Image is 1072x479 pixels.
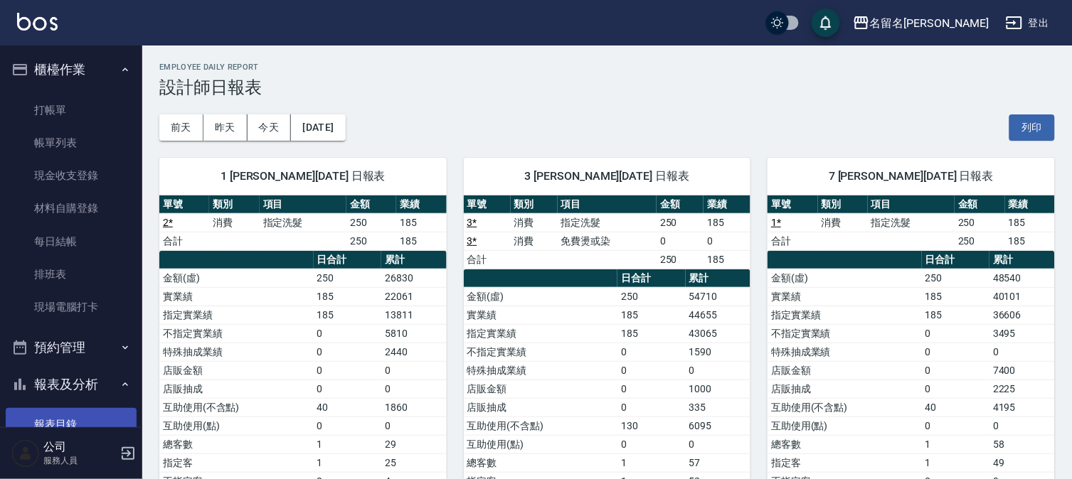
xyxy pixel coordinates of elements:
[989,324,1055,343] td: 3495
[922,287,990,306] td: 185
[922,380,990,398] td: 0
[6,366,137,403] button: 報表及分析
[6,159,137,192] a: 現金收支登錄
[464,195,751,269] table: a dense table
[381,287,447,306] td: 22061
[989,287,1055,306] td: 40101
[346,232,396,250] td: 250
[464,306,618,324] td: 實業績
[617,398,686,416] td: 0
[203,114,248,141] button: 昨天
[955,213,1004,232] td: 250
[686,361,751,380] td: 0
[768,343,922,361] td: 特殊抽成業績
[686,287,751,306] td: 54710
[704,232,750,250] td: 0
[260,195,346,214] th: 項目
[617,435,686,453] td: 0
[617,380,686,398] td: 0
[6,408,137,441] a: 報表目錄
[314,343,382,361] td: 0
[159,453,314,472] td: 指定客
[686,453,751,472] td: 57
[260,213,346,232] td: 指定洗髮
[381,435,447,453] td: 29
[686,306,751,324] td: 44655
[464,287,618,306] td: 金額(虛)
[818,195,868,214] th: 類別
[381,269,447,287] td: 26830
[159,195,447,251] table: a dense table
[209,213,259,232] td: 消費
[768,380,922,398] td: 店販抽成
[989,361,1055,380] td: 7400
[314,453,382,472] td: 1
[686,269,751,288] th: 累計
[870,14,989,32] div: 名留名[PERSON_NAME]
[657,213,704,232] td: 250
[396,195,446,214] th: 業績
[6,51,137,88] button: 櫃檯作業
[989,251,1055,269] th: 累計
[159,343,314,361] td: 特殊抽成業績
[922,361,990,380] td: 0
[381,380,447,398] td: 0
[314,361,382,380] td: 0
[617,453,686,472] td: 1
[6,291,137,323] a: 現場電腦打卡
[159,269,314,287] td: 金額(虛)
[396,213,446,232] td: 185
[159,287,314,306] td: 實業績
[785,169,1038,183] span: 7 [PERSON_NAME][DATE] 日報表
[617,269,686,288] th: 日合計
[511,232,558,250] td: 消費
[955,232,1004,250] td: 250
[159,361,314,380] td: 店販金額
[511,213,558,232] td: 消費
[159,306,314,324] td: 指定實業績
[6,225,137,258] a: 每日結帳
[314,287,382,306] td: 185
[511,195,558,214] th: 類別
[686,435,751,453] td: 0
[314,380,382,398] td: 0
[314,324,382,343] td: 0
[176,169,430,183] span: 1 [PERSON_NAME][DATE] 日報表
[314,416,382,435] td: 0
[768,195,1055,251] table: a dense table
[159,63,1055,72] h2: Employee Daily Report
[768,398,922,416] td: 互助使用(不含點)
[768,306,922,324] td: 指定實業績
[922,343,990,361] td: 0
[768,195,817,214] th: 單號
[381,453,447,472] td: 25
[657,250,704,269] td: 250
[768,232,817,250] td: 合計
[464,416,618,435] td: 互助使用(不含點)
[314,251,382,269] th: 日合計
[159,232,209,250] td: 合計
[6,127,137,159] a: 帳單列表
[159,324,314,343] td: 不指定實業績
[159,380,314,398] td: 店販抽成
[159,114,203,141] button: 前天
[686,380,751,398] td: 1000
[464,250,511,269] td: 合計
[617,324,686,343] td: 185
[314,269,382,287] td: 250
[558,213,657,232] td: 指定洗髮
[768,453,922,472] td: 指定客
[617,343,686,361] td: 0
[291,114,345,141] button: [DATE]
[464,398,618,416] td: 店販抽成
[922,435,990,453] td: 1
[868,213,955,232] td: 指定洗髮
[686,324,751,343] td: 43065
[248,114,292,141] button: 今天
[989,416,1055,435] td: 0
[381,398,447,416] td: 1860
[464,380,618,398] td: 店販金額
[686,416,751,435] td: 6095
[1005,232,1055,250] td: 185
[922,324,990,343] td: 0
